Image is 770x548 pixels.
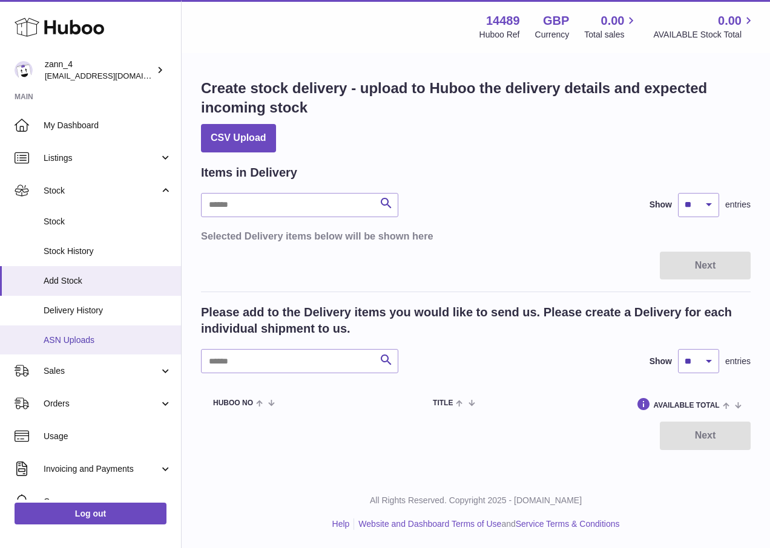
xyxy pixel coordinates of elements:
[44,463,159,475] span: Invoicing and Payments
[358,519,501,529] a: Website and Dashboard Terms of Use
[584,29,638,41] span: Total sales
[213,399,253,407] span: Huboo no
[44,185,159,197] span: Stock
[44,365,159,377] span: Sales
[44,216,172,227] span: Stock
[44,334,172,346] span: ASN Uploads
[332,519,350,529] a: Help
[650,199,672,210] label: Show
[201,165,297,181] h2: Items in Delivery
[201,304,751,337] h2: Please add to the Delivery items you would like to send us. Please create a Delivery for each ind...
[45,71,178,80] span: [EMAIL_ADDRESS][DOMAIN_NAME]
[433,399,453,407] span: Title
[44,246,172,257] span: Stock History
[201,124,276,152] button: CSV Upload
[601,13,625,29] span: 0.00
[718,13,742,29] span: 0.00
[535,29,570,41] div: Currency
[354,518,619,530] li: and
[479,29,520,41] div: Huboo Ref
[44,305,172,316] span: Delivery History
[44,275,172,287] span: Add Stock
[44,431,172,442] span: Usage
[650,356,672,367] label: Show
[725,356,751,367] span: entries
[516,519,620,529] a: Service Terms & Conditions
[543,13,569,29] strong: GBP
[201,229,751,243] h3: Selected Delivery items below will be shown here
[44,398,159,409] span: Orders
[44,152,159,164] span: Listings
[44,120,172,131] span: My Dashboard
[654,402,720,409] span: AVAILABLE Total
[45,59,154,82] div: zann_4
[15,503,166,524] a: Log out
[725,199,751,210] span: entries
[653,29,755,41] span: AVAILABLE Stock Total
[653,13,755,41] a: 0.00 AVAILABLE Stock Total
[584,13,638,41] a: 0.00 Total sales
[486,13,520,29] strong: 14489
[15,61,33,79] img: samirazannatul0@gmail.com
[44,496,172,507] span: Cases
[191,495,760,506] p: All Rights Reserved. Copyright 2025 - [DOMAIN_NAME]
[201,79,751,118] h1: Create stock delivery - upload to Huboo the delivery details and expected incoming stock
